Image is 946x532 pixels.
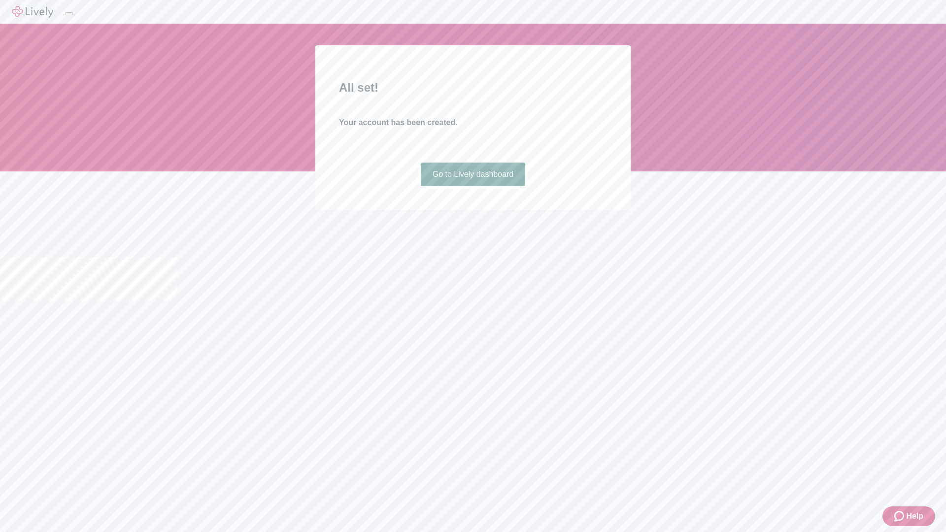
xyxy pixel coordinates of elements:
[906,510,923,522] span: Help
[339,79,607,97] h2: All set!
[882,506,935,526] button: Zendesk support iconHelp
[421,163,526,186] a: Go to Lively dashboard
[894,510,906,522] svg: Zendesk support icon
[12,6,53,18] img: Lively
[65,12,73,15] button: Log out
[339,117,607,129] h4: Your account has been created.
